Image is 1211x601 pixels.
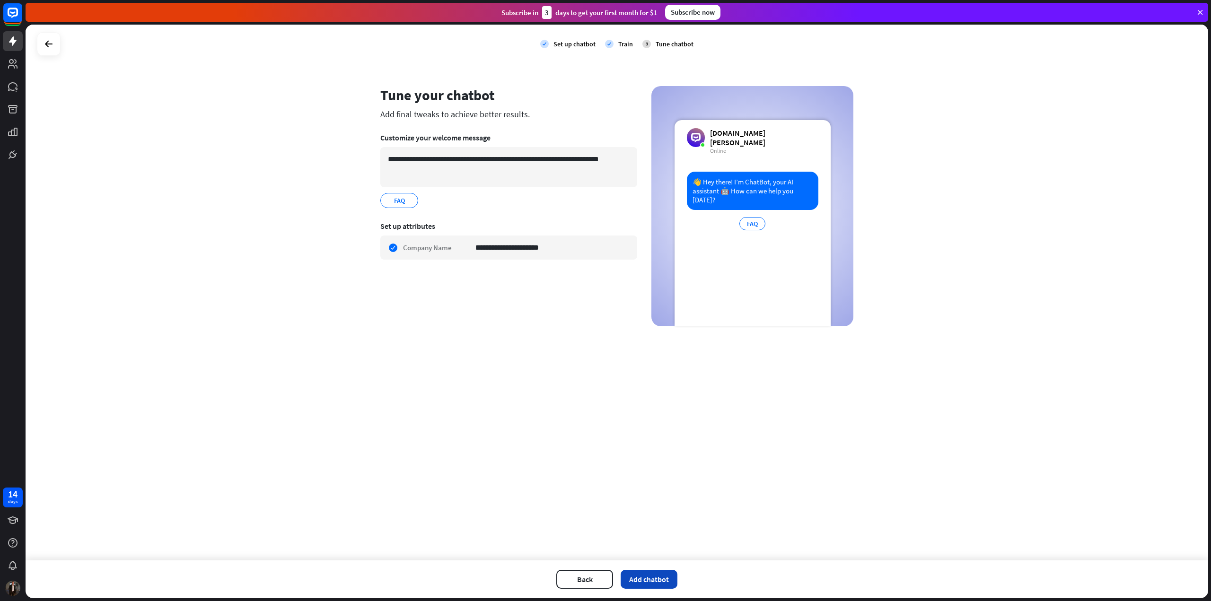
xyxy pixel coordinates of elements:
[656,40,693,48] div: Tune chatbot
[621,570,677,589] button: Add chatbot
[380,221,637,231] div: Set up attributes
[8,490,18,498] div: 14
[710,147,818,155] div: Online
[380,133,637,142] div: Customize your welcome message
[687,172,818,210] div: 👋 Hey there! I’m ChatBot, your AI assistant 🤖 How can we help you [DATE]?
[710,128,818,147] div: [DOMAIN_NAME][PERSON_NAME]
[642,40,651,48] div: 3
[605,40,614,48] i: check
[380,86,637,104] div: Tune your chatbot
[665,5,720,20] div: Subscribe now
[618,40,633,48] div: Train
[3,488,23,507] a: 14 days
[8,4,36,32] button: Open LiveChat chat widget
[8,498,18,505] div: days
[501,6,658,19] div: Subscribe in days to get your first month for $1
[553,40,596,48] div: Set up chatbot
[556,570,613,589] button: Back
[542,6,552,19] div: 3
[393,195,406,206] span: FAQ
[739,217,765,230] div: FAQ
[380,109,637,120] div: Add final tweaks to achieve better results.
[540,40,549,48] i: check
